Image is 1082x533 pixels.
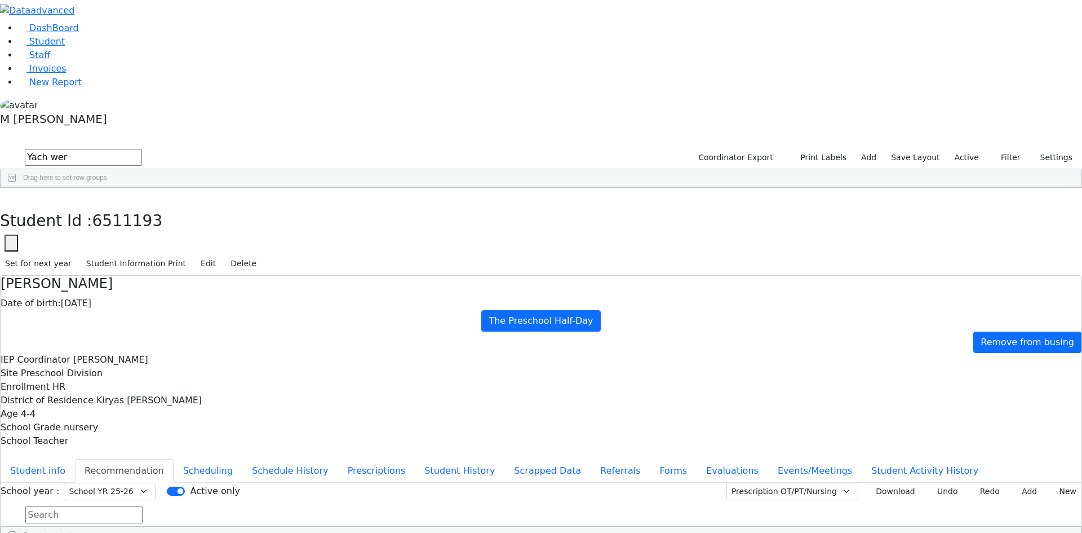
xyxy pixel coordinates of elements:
button: Scrapped Data [504,459,591,483]
a: Student [18,36,65,47]
span: New Report [29,77,82,87]
a: DashBoard [18,23,79,33]
label: Age [1,407,18,421]
button: Student Activity History [862,459,988,483]
span: Invoices [29,63,66,74]
label: Active [950,149,984,166]
button: Student Information Print [81,255,191,272]
button: Forms [650,459,697,483]
button: Evaluations [697,459,768,483]
label: IEP Coordinator [1,353,70,367]
input: Search [25,149,142,166]
label: Enrollment [1,380,50,394]
div: [DATE] [1,297,1081,310]
button: Settings [1026,149,1077,166]
button: Coordinator Export [691,149,778,166]
span: Student [29,36,65,47]
span: Drag here to set row groups [23,174,107,182]
a: New Report [18,77,82,87]
h4: [PERSON_NAME] [1,276,1081,292]
label: Date of birth: [1,297,61,310]
label: Site [1,367,18,380]
label: School Grade [1,421,61,434]
button: Schedule History [242,459,338,483]
span: 4-4 [21,408,36,419]
button: Print Labels [787,149,852,166]
button: New [1046,483,1081,500]
label: Active only [190,484,240,498]
label: District of Residence [1,394,94,407]
span: 6511193 [92,212,163,230]
span: Staff [29,50,50,60]
button: Student History [415,459,504,483]
button: Download [863,483,920,500]
button: Redo [968,483,1005,500]
span: DashBoard [29,23,79,33]
span: Kiryas [PERSON_NAME] [96,395,202,406]
button: Add [1009,483,1042,500]
button: Student info [1,459,75,483]
span: [PERSON_NAME] [73,354,148,365]
span: Remove from busing [981,337,1074,347]
label: School Teacher [1,434,68,448]
a: Add [856,149,881,166]
label: School year : [1,484,59,498]
button: Scheduling [174,459,242,483]
a: Invoices [18,63,66,74]
button: Edit [196,255,221,272]
button: Filter [986,149,1026,166]
span: nursery [64,422,98,433]
button: Recommendation [75,459,174,483]
button: Save Layout [886,149,944,166]
button: Delete [225,255,261,272]
span: HR [52,381,65,392]
a: The Preschool Half-Day [481,310,600,332]
a: Staff [18,50,50,60]
button: Undo [925,483,963,500]
a: Remove from busing [973,332,1081,353]
button: Prescriptions [338,459,415,483]
button: Referrals [591,459,650,483]
button: Events/Meetings [768,459,862,483]
span: Preschool Division [21,368,103,378]
input: Search [25,506,143,523]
